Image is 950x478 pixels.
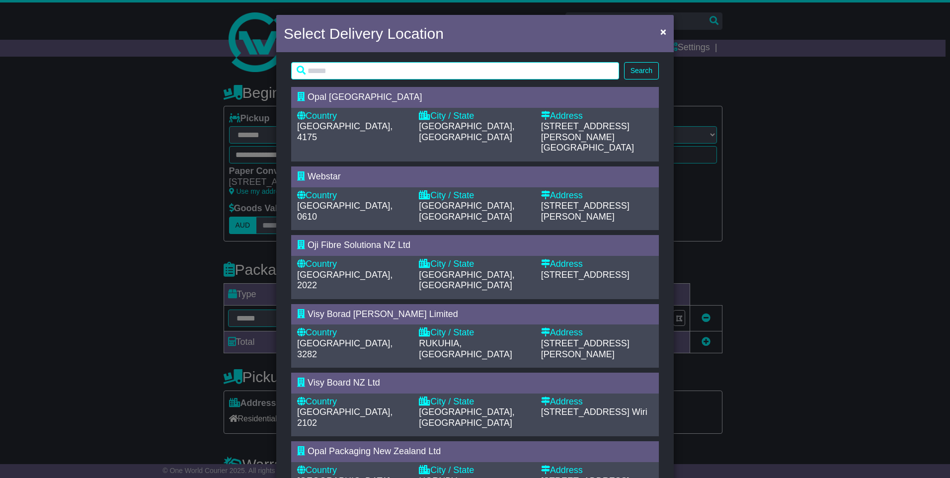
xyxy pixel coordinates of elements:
span: Visy Board NZ Ltd [308,378,380,388]
div: Country [297,397,409,407]
span: [GEOGRAPHIC_DATA] [541,143,634,153]
div: City / State [419,111,531,122]
span: [GEOGRAPHIC_DATA], [GEOGRAPHIC_DATA] [419,407,514,428]
span: [STREET_ADDRESS] [541,407,630,417]
span: [STREET_ADDRESS][PERSON_NAME] [541,121,630,142]
div: Address [541,327,653,338]
span: Wiri [632,407,647,417]
span: RUKUHIA, [GEOGRAPHIC_DATA] [419,338,512,359]
div: City / State [419,327,531,338]
span: [GEOGRAPHIC_DATA], 0610 [297,201,393,222]
div: Country [297,190,409,201]
span: [STREET_ADDRESS][PERSON_NAME] [541,338,630,359]
div: Address [541,397,653,407]
span: Webstar [308,171,341,181]
h4: Select Delivery Location [284,22,444,45]
span: [GEOGRAPHIC_DATA], [GEOGRAPHIC_DATA] [419,201,514,222]
span: [GEOGRAPHIC_DATA], [GEOGRAPHIC_DATA] [419,270,514,291]
div: Country [297,465,409,476]
span: Opal [GEOGRAPHIC_DATA] [308,92,422,102]
div: City / State [419,465,531,476]
span: Visy Borad [PERSON_NAME] Limited [308,309,458,319]
div: Country [297,327,409,338]
div: Address [541,190,653,201]
span: [GEOGRAPHIC_DATA], 2022 [297,270,393,291]
span: [GEOGRAPHIC_DATA], 4175 [297,121,393,142]
span: [GEOGRAPHIC_DATA], 2102 [297,407,393,428]
span: [STREET_ADDRESS] [541,270,630,280]
div: Country [297,259,409,270]
div: Address [541,259,653,270]
span: Oji Fibre Solutiona NZ Ltd [308,240,410,250]
span: × [660,26,666,37]
div: Address [541,465,653,476]
button: Search [624,62,659,80]
div: City / State [419,190,531,201]
span: [GEOGRAPHIC_DATA], 3282 [297,338,393,359]
div: Country [297,111,409,122]
button: Close [655,21,671,42]
span: [STREET_ADDRESS][PERSON_NAME] [541,201,630,222]
span: [GEOGRAPHIC_DATA], [GEOGRAPHIC_DATA] [419,121,514,142]
div: City / State [419,397,531,407]
span: Opal Packaging New Zealand Ltd [308,446,441,456]
div: City / State [419,259,531,270]
div: Address [541,111,653,122]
